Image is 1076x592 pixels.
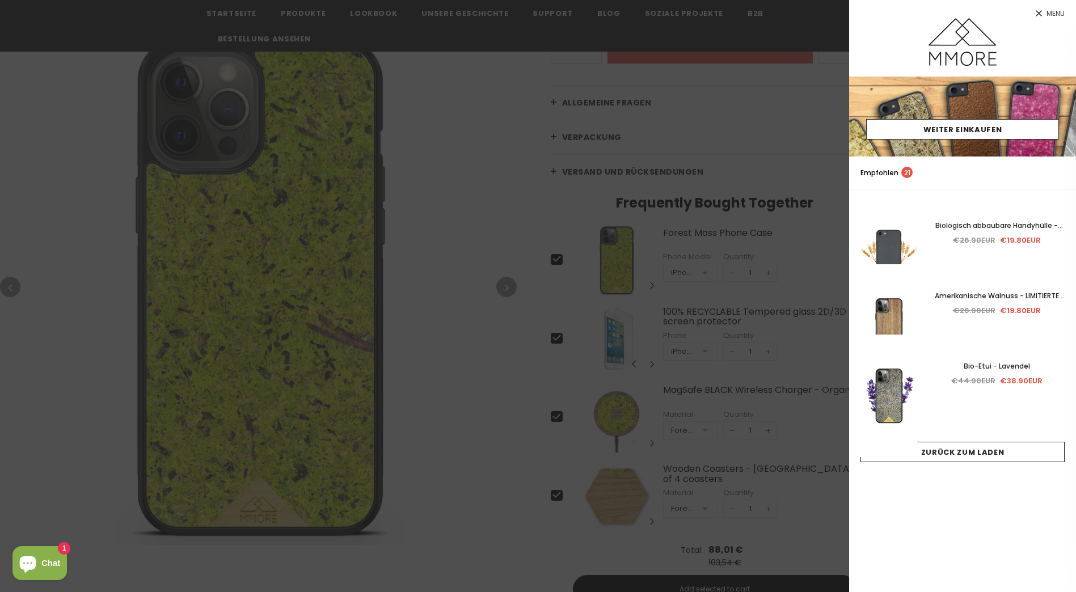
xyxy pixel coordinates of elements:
[935,291,1064,313] span: Amerikanische Walnuss - LIMITIERTE EDITION
[953,305,995,316] span: €26.90EUR
[929,290,1065,302] a: Amerikanische Walnuss - LIMITIERTE EDITION
[929,219,1065,232] a: Biologisch abbaubare Handyhülle - Schwarz
[9,546,70,583] inbox-online-store-chat: Shopify online store chat
[860,442,1065,462] a: Zurück zum Laden
[1053,167,1065,179] a: search
[860,167,913,179] p: Empfohlen
[1000,375,1043,386] span: €38.90EUR
[1000,235,1041,246] span: €19.80EUR
[935,221,1063,243] span: Biologisch abbaubare Handyhülle - Schwarz
[866,119,1059,139] a: Weiter einkaufen
[1000,305,1041,316] span: €19.80EUR
[901,167,913,178] span: 21
[953,235,995,246] span: €26.90EUR
[951,375,995,386] span: €44.90EUR
[1047,10,1065,17] span: Menu
[964,361,1030,371] span: Bio-Etui - Lavendel
[929,360,1065,373] a: Bio-Etui - Lavendel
